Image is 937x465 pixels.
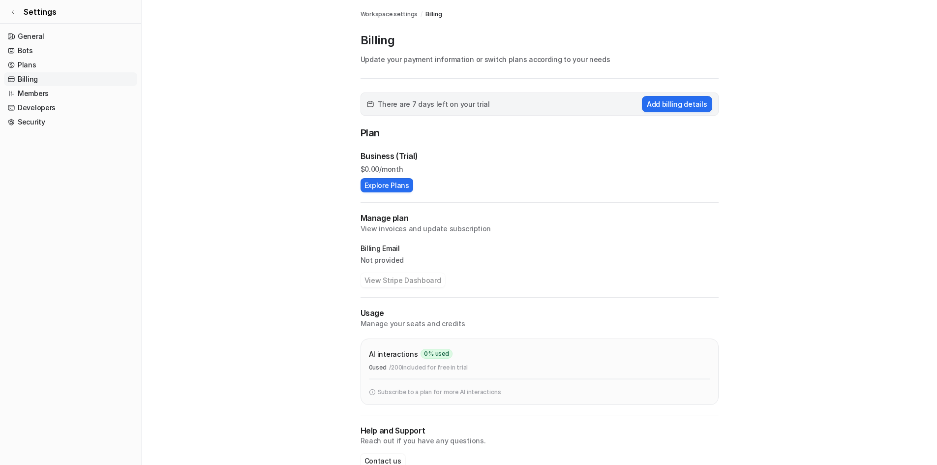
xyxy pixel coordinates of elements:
[361,150,418,162] p: Business (Trial)
[367,101,374,108] img: calender-icon.svg
[361,308,719,319] p: Usage
[361,54,719,64] p: Update your payment information or switch plans according to your needs
[4,72,137,86] a: Billing
[361,32,719,48] p: Billing
[389,363,468,372] p: / 200 included for free in trial
[378,388,501,397] p: Subscribe to a plan for more AI interactions
[4,30,137,43] a: General
[4,44,137,58] a: Bots
[4,115,137,129] a: Security
[361,244,719,253] p: Billing Email
[642,96,712,112] button: Add billing details
[361,319,719,329] p: Manage your seats and credits
[425,10,442,19] a: Billing
[361,10,418,19] a: Workspace settings
[421,349,452,359] span: 0 % used
[4,101,137,115] a: Developers
[361,178,413,192] button: Explore Plans
[361,436,719,446] p: Reach out if you have any questions.
[24,6,57,18] span: Settings
[361,425,719,436] p: Help and Support
[361,224,719,234] p: View invoices and update subscription
[361,125,719,142] p: Plan
[361,273,445,287] button: View Stripe Dashboard
[4,87,137,100] a: Members
[421,10,423,19] span: /
[378,99,490,109] span: There are 7 days left on your trial
[361,164,719,174] p: $ 0.00/month
[4,58,137,72] a: Plans
[361,255,719,265] p: Not provided
[361,213,719,224] h2: Manage plan
[369,349,418,359] p: AI interactions
[369,363,387,372] p: 0 used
